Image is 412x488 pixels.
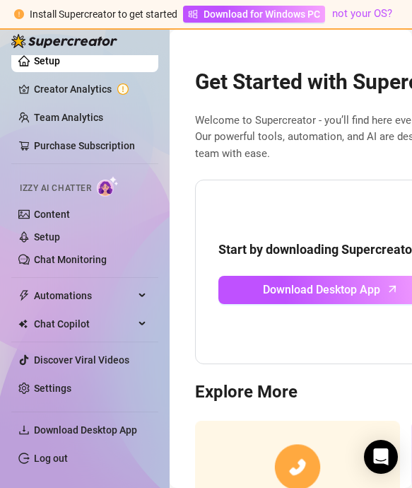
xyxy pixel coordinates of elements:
a: Team Analytics [34,112,103,123]
span: download [18,424,30,436]
span: Automations [34,284,134,307]
span: Izzy AI Chatter [20,182,91,195]
a: Chat Monitoring [34,254,107,265]
span: Install Supercreator to get started [30,8,177,20]
img: logo-BBDzfeDw.svg [11,34,117,48]
a: Discover Viral Videos [34,354,129,366]
a: Setup [34,55,60,66]
span: Chat Copilot [34,313,134,335]
a: Settings [34,383,71,394]
img: AI Chatter [97,176,119,197]
a: Log out [34,453,68,464]
a: not your OS? [332,7,392,20]
span: windows [188,9,198,19]
a: Content [34,209,70,220]
img: Chat Copilot [18,319,28,329]
a: Download for Windows PC [183,6,325,23]
span: Download for Windows PC [204,6,320,22]
span: arrow-up [384,281,401,297]
div: Open Intercom Messenger [364,440,398,474]
span: Download Desktop App [34,424,137,436]
a: Creator Analytics exclamation-circle [34,78,147,100]
a: Setup [34,231,60,243]
a: Purchase Subscription [34,134,147,157]
span: exclamation-circle [14,9,24,19]
span: Download Desktop App [263,281,380,298]
span: thunderbolt [18,290,30,301]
